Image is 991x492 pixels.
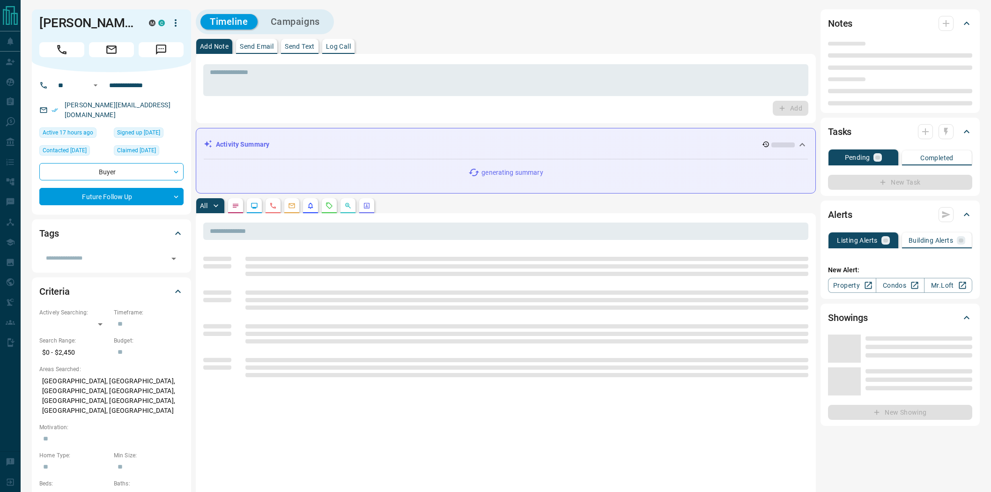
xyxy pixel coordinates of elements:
div: condos.ca [158,20,165,26]
svg: Notes [232,202,239,209]
p: generating summary [481,168,543,178]
div: Fri Jan 08 2021 [114,127,184,141]
svg: Calls [269,202,277,209]
p: Motivation: [39,423,184,432]
div: Mon Aug 11 2025 [39,127,109,141]
p: Areas Searched: [39,365,184,373]
span: Call [39,42,84,57]
button: Open [90,80,101,91]
div: Tasks [828,120,972,143]
p: Send Text [285,43,315,50]
p: Activity Summary [216,140,269,149]
div: Criteria [39,280,184,303]
div: Tags [39,222,184,245]
h2: Criteria [39,284,70,299]
div: Buyer [39,163,184,180]
div: Showings [828,306,972,329]
svg: Listing Alerts [307,202,314,209]
p: Completed [920,155,954,161]
svg: Opportunities [344,202,352,209]
p: Home Type: [39,451,109,460]
a: Property [828,278,876,293]
p: Add Note [200,43,229,50]
p: Timeframe: [114,308,184,317]
div: mrloft.ca [149,20,155,26]
p: Building Alerts [909,237,953,244]
p: Baths: [114,479,184,488]
h2: Tags [39,226,59,241]
span: Signed up [DATE] [117,128,160,137]
h2: Showings [828,310,868,325]
span: Contacted [DATE] [43,146,87,155]
p: Log Call [326,43,351,50]
button: Campaigns [261,14,329,30]
p: $0 - $2,450 [39,345,109,360]
h2: Notes [828,16,852,31]
p: New Alert: [828,265,972,275]
div: Activity Summary [204,136,808,153]
p: Budget: [114,336,184,345]
h2: Tasks [828,124,851,139]
span: Email [89,42,134,57]
p: Actively Searching: [39,308,109,317]
p: Pending [845,154,870,161]
button: Timeline [200,14,258,30]
span: Message [139,42,184,57]
div: Mon Dec 09 2024 [114,145,184,158]
svg: Email Verified [52,107,58,113]
a: Condos [876,278,924,293]
p: Search Range: [39,336,109,345]
svg: Emails [288,202,296,209]
span: Claimed [DATE] [117,146,156,155]
button: Open [167,252,180,265]
div: Notes [828,12,972,35]
svg: Agent Actions [363,202,370,209]
svg: Requests [325,202,333,209]
a: Mr.Loft [924,278,972,293]
p: Beds: [39,479,109,488]
p: Listing Alerts [837,237,878,244]
p: Send Email [240,43,274,50]
svg: Lead Browsing Activity [251,202,258,209]
p: [GEOGRAPHIC_DATA], [GEOGRAPHIC_DATA], [GEOGRAPHIC_DATA], [GEOGRAPHIC_DATA], [GEOGRAPHIC_DATA], [G... [39,373,184,418]
p: Min Size: [114,451,184,460]
h2: Alerts [828,207,852,222]
p: All [200,202,207,209]
div: Future Follow Up [39,188,184,205]
div: Mon Dec 09 2024 [39,145,109,158]
div: Alerts [828,203,972,226]
h1: [PERSON_NAME] [39,15,135,30]
span: Active 17 hours ago [43,128,93,137]
a: [PERSON_NAME][EMAIL_ADDRESS][DOMAIN_NAME] [65,101,170,119]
